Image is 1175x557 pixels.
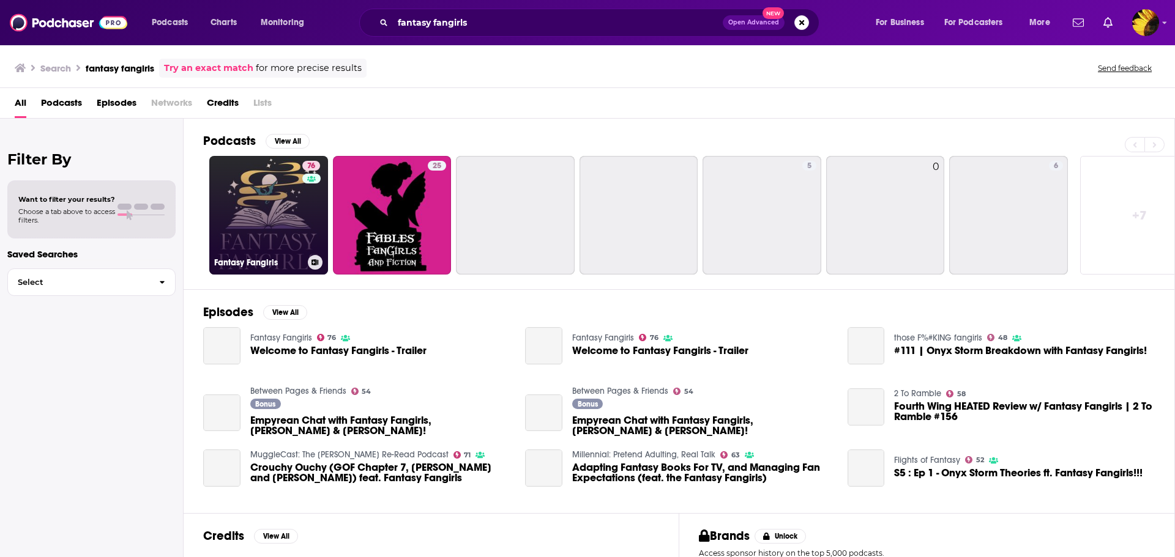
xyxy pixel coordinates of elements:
a: PodcastsView All [203,133,310,149]
span: Crouchy Ouchy (GOF Chapter 7, [PERSON_NAME] and [PERSON_NAME]) feat. Fantasy Fangirls [250,462,511,483]
a: Empyrean Chat with Fantasy Fangirls, Lexi & Nicole! [203,394,241,432]
span: 5 [807,160,811,172]
input: Search podcasts, credits, & more... [393,13,723,32]
a: Between Pages & Friends [250,386,346,396]
a: 0 [826,156,945,275]
span: Empyrean Chat with Fantasy Fangirls, [PERSON_NAME] & [PERSON_NAME]! [572,415,833,436]
span: for more precise results [256,61,362,75]
a: 25 [428,161,446,171]
a: #111 | Onyx Storm Breakdown with Fantasy Fangirls! [848,327,885,364]
span: Charts [211,14,237,31]
a: Adapting Fantasy Books For TV, and Managing Fan Expectations (feat. the Fantasy Fangirls) [572,462,833,483]
h3: Search [40,62,71,74]
a: 71 [453,451,471,459]
div: Search podcasts, credits, & more... [371,9,831,37]
a: 48 [987,334,1007,341]
span: For Podcasters [944,14,1003,31]
a: 5 [802,161,816,171]
a: Welcome to Fantasy Fangirls - Trailer [250,345,427,356]
span: 48 [998,335,1007,341]
h2: Credits [203,528,244,544]
button: View All [263,305,307,320]
button: Unlock [755,529,807,544]
a: 58 [946,390,966,397]
span: Choose a tab above to access filters. [18,207,115,224]
a: Episodes [97,93,136,118]
a: S5 : Ep 1 - Onyx Storm Theories ft. Fantasy Fangirls!!! [848,449,885,487]
a: Adapting Fantasy Books For TV, and Managing Fan Expectations (feat. the Fantasy Fangirls) [525,449,562,487]
button: Send feedback [1094,63,1155,73]
span: Welcome to Fantasy Fangirls - Trailer [572,345,748,356]
button: open menu [1021,13,1065,32]
a: CreditsView All [203,528,298,544]
a: 5 [703,156,821,275]
a: 54 [351,388,371,395]
span: Bonus [578,400,598,408]
p: Saved Searches [7,248,176,260]
h2: Brands [699,528,750,544]
span: 52 [976,457,984,463]
button: Show profile menu [1132,9,1159,36]
h2: Episodes [203,304,253,320]
a: #111 | Onyx Storm Breakdown with Fantasy Fangirls! [894,345,1147,356]
a: Show notifications dropdown [1099,12,1117,33]
a: Fantasy Fangirls [250,333,312,343]
h2: Filter By [7,150,176,168]
a: 54 [673,388,693,395]
span: 6 [1054,160,1058,172]
a: All [15,93,26,118]
span: 76 [327,335,336,341]
a: 6 [949,156,1068,275]
img: Podchaser - Follow, Share and Rate Podcasts [10,11,127,34]
span: 71 [464,452,471,458]
a: Welcome to Fantasy Fangirls - Trailer [525,327,562,364]
a: Empyrean Chat with Fantasy Fangirls, Lexi & Nicole! [525,394,562,432]
span: 54 [684,389,693,394]
div: 0 [933,161,939,270]
a: Millennial: Pretend Adulting, Real Talk [572,449,715,460]
a: Crouchy Ouchy (GOF Chapter 7, Bagman and Crouch) feat. Fantasy Fangirls [250,462,511,483]
a: Between Pages & Friends [572,386,668,396]
a: 2 To Ramble [894,388,941,399]
a: Fantasy Fangirls [572,333,634,343]
button: Open AdvancedNew [723,15,785,30]
a: Empyrean Chat with Fantasy Fangirls, Lexi & Nicole! [572,415,833,436]
a: Try an exact match [164,61,253,75]
a: 52 [965,456,984,463]
span: Networks [151,93,192,118]
a: 76 [639,334,658,341]
a: 76 [302,161,320,171]
span: For Business [876,14,924,31]
span: Lists [253,93,272,118]
a: EpisodesView All [203,304,307,320]
a: 76 [317,334,337,341]
a: Podcasts [41,93,82,118]
button: open menu [867,13,939,32]
span: Monitoring [261,14,304,31]
button: View All [254,529,298,544]
a: 25 [333,156,452,275]
span: Open Advanced [728,20,779,26]
a: Crouchy Ouchy (GOF Chapter 7, Bagman and Crouch) feat. Fantasy Fangirls [203,449,241,487]
button: open menu [936,13,1021,32]
img: User Profile [1132,9,1159,36]
span: 76 [650,335,658,341]
a: S5 : Ep 1 - Onyx Storm Theories ft. Fantasy Fangirls!!! [894,468,1143,478]
span: Bonus [255,400,275,408]
a: 6 [1049,161,1063,171]
span: Empyrean Chat with Fantasy Fangirls, [PERSON_NAME] & [PERSON_NAME]! [250,415,511,436]
button: open menu [252,13,320,32]
button: open menu [143,13,204,32]
span: Logged in as ARMSquadcast [1132,9,1159,36]
span: Credits [207,93,239,118]
span: Select [8,278,149,286]
a: Welcome to Fantasy Fangirls - Trailer [203,327,241,364]
span: 58 [957,391,966,397]
button: View All [266,134,310,149]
